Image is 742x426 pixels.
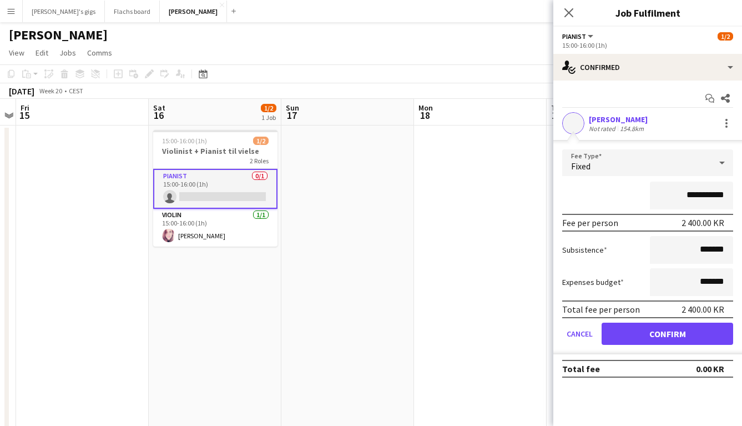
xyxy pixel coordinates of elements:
span: Sat [153,103,165,113]
a: Jobs [55,46,80,60]
div: [DATE] [9,86,34,97]
span: Jobs [59,48,76,58]
span: 17 [284,109,299,122]
label: Expenses budget [562,277,624,287]
a: View [4,46,29,60]
h3: Violinist + Pianist til vielse [153,146,277,156]
button: Flachs board [105,1,160,22]
span: 1/2 [253,137,269,145]
div: Fee per person [562,217,618,228]
div: [PERSON_NAME] [589,114,648,124]
span: 15:00-16:00 (1h) [162,137,207,145]
span: Mon [418,103,433,113]
span: Tue [551,103,564,113]
div: Total fee per person [562,304,640,315]
a: Edit [31,46,53,60]
div: 2 400.00 KR [682,217,724,228]
div: 154.8km [618,124,646,133]
div: Not rated [589,124,618,133]
span: Week 20 [37,87,64,95]
span: 16 [152,109,165,122]
span: 18 [417,109,433,122]
span: Comms [87,48,112,58]
h3: Job Fulfilment [553,6,742,20]
a: Comms [83,46,117,60]
span: Sun [286,103,299,113]
button: Confirm [602,323,733,345]
app-card-role: Violin1/115:00-16:00 (1h)[PERSON_NAME] [153,209,277,247]
div: CEST [69,87,83,95]
span: 19 [549,109,564,122]
button: Cancel [562,323,597,345]
div: 2 400.00 KR [682,304,724,315]
button: [PERSON_NAME]'s gigs [23,1,105,22]
span: 1/2 [718,32,733,41]
span: Pianist [562,32,586,41]
app-job-card: 15:00-16:00 (1h)1/2Violinist + Pianist til vielse2 RolesPianist0/115:00-16:00 (1h) Violin1/115:00... [153,130,277,247]
div: 15:00-16:00 (1h) [562,41,733,49]
div: Confirmed [553,54,742,81]
app-card-role: Pianist0/115:00-16:00 (1h) [153,169,277,209]
span: Fri [21,103,29,113]
div: Total fee [562,363,600,374]
h1: [PERSON_NAME] [9,27,108,43]
div: 1 Job [261,113,276,122]
span: 2 Roles [250,157,269,165]
span: 1/2 [261,104,276,112]
span: Edit [36,48,48,58]
button: Pianist [562,32,595,41]
div: 0.00 KR [696,363,724,374]
span: View [9,48,24,58]
button: [PERSON_NAME] [160,1,227,22]
span: Fixed [571,161,590,172]
span: 15 [19,109,29,122]
label: Subsistence [562,245,607,255]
